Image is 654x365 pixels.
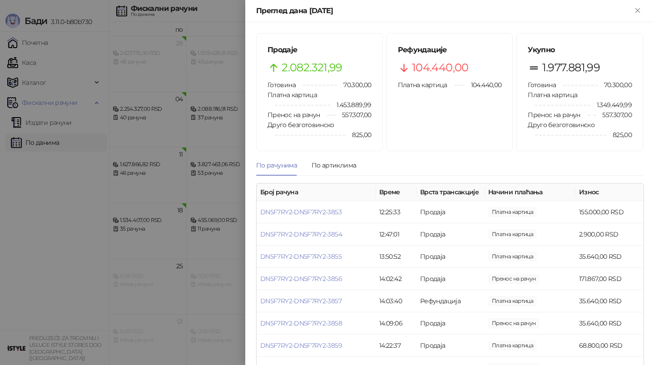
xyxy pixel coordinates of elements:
[376,335,416,357] td: 14:22:37
[488,274,539,284] span: 171.867,00
[575,312,644,335] td: 35.640,00 RSD
[416,290,485,312] td: Рефундација
[376,290,416,312] td: 14:03:40
[376,201,416,223] td: 12:25:33
[268,44,372,55] h5: Продаје
[260,275,342,283] a: DN5F7RY2-DN5F7RY2-3856
[312,160,356,170] div: По артиклима
[416,223,485,246] td: Продаја
[416,335,485,357] td: Продаја
[528,111,580,119] span: Пренос на рачун
[488,252,537,261] span: 35.640,00
[398,81,447,89] span: Платна картица
[260,252,342,261] a: DN5F7RY2-DN5F7RY2-3855
[412,59,469,76] span: 104.440,00
[260,297,342,305] a: DN5F7RY2-DN5F7RY2-3857
[268,111,320,119] span: Пренос на рачун
[606,130,632,140] span: 825,00
[528,91,577,99] span: Платна картица
[416,268,485,290] td: Продаја
[260,341,342,350] a: DN5F7RY2-DN5F7RY2-3859
[376,223,416,246] td: 12:47:01
[376,183,416,201] th: Време
[337,80,371,90] span: 70.300,00
[416,246,485,268] td: Продаја
[488,340,537,350] span: 68.800,00
[330,100,371,110] span: 1.453.889,99
[632,5,643,16] button: Close
[488,229,537,239] span: 2.900,00
[465,80,502,90] span: 104.440,00
[575,183,644,201] th: Износ
[575,201,644,223] td: 155.000,00 RSD
[590,100,632,110] span: 1.349.449,99
[260,230,342,238] a: DN5F7RY2-DN5F7RY2-3854
[528,44,632,55] h5: Укупно
[376,312,416,335] td: 14:09:06
[488,296,537,306] span: 35.640,00
[260,319,342,327] a: DN5F7RY2-DN5F7RY2-3858
[256,5,632,16] div: Преглед дана [DATE]
[376,268,416,290] td: 14:02:42
[488,207,537,217] span: 155.000,00
[268,81,296,89] span: Готовина
[257,183,376,201] th: Број рачуна
[528,121,595,129] span: Друго безготовинско
[416,312,485,335] td: Продаја
[575,290,644,312] td: 35.640,00 RSD
[260,208,342,216] a: DN5F7RY2-DN5F7RY2-3853
[282,59,342,76] span: 2.082.321,99
[346,130,371,140] span: 825,00
[256,160,297,170] div: По рачунима
[598,80,632,90] span: 70.300,00
[398,44,502,55] h5: Рефундације
[416,201,485,223] td: Продаја
[336,110,372,120] span: 557.307,00
[268,91,317,99] span: Платна картица
[596,110,632,120] span: 557.307,00
[542,59,600,76] span: 1.977.881,99
[575,268,644,290] td: 171.867,00 RSD
[268,121,334,129] span: Друго безготовинско
[575,223,644,246] td: 2.900,00 RSD
[485,183,575,201] th: Начини плаћања
[575,335,644,357] td: 68.800,00 RSD
[416,183,485,201] th: Врста трансакције
[575,246,644,268] td: 35.640,00 RSD
[488,318,539,328] span: 35.640,00
[376,246,416,268] td: 13:50:52
[528,81,556,89] span: Готовина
